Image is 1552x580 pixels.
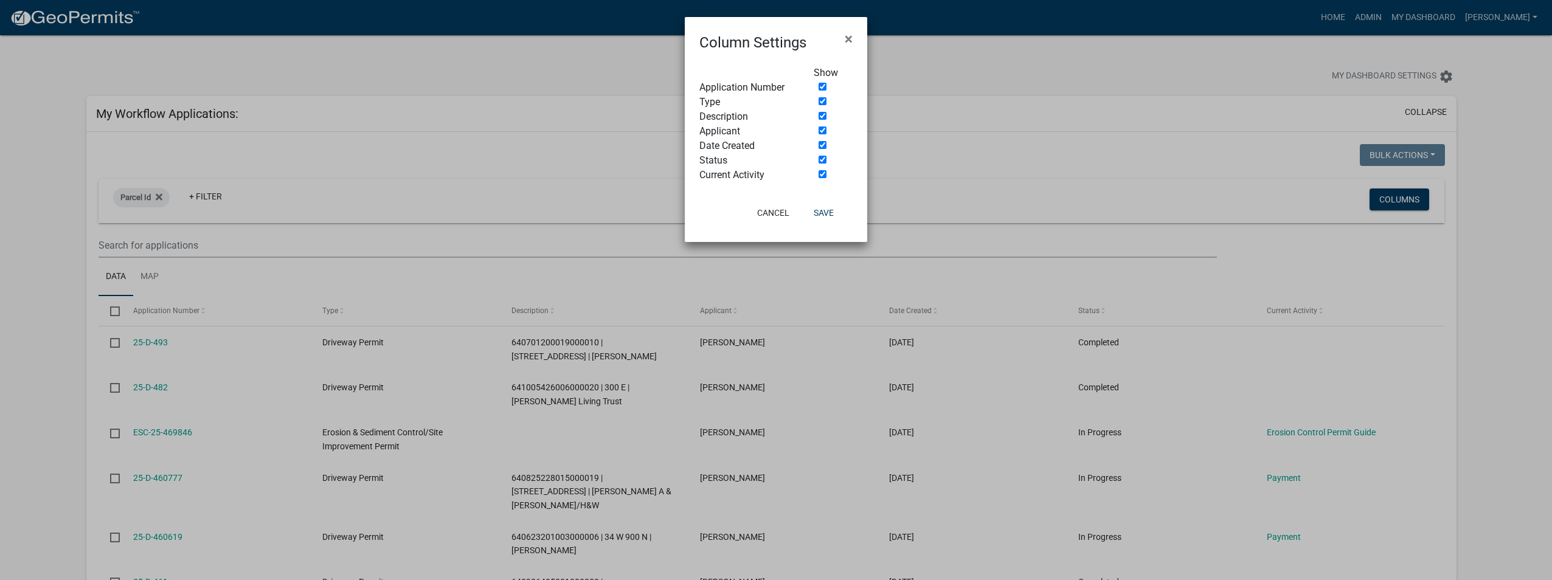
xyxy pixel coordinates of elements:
div: Status [690,153,805,168]
span: × [845,30,853,47]
div: Application Number [690,80,805,95]
button: Save [804,202,844,224]
div: Applicant [690,124,805,139]
div: Date Created [690,139,805,153]
div: Type [690,95,805,109]
div: Current Activity [690,168,805,182]
button: Cancel [747,202,799,224]
div: Description [690,109,805,124]
div: Show [805,66,862,80]
h4: Column Settings [699,32,806,54]
button: Close [835,22,862,56]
